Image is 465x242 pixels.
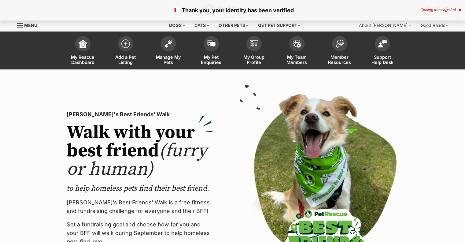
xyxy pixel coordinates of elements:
span: My Group Profile [240,54,268,65]
a: Member Resources [318,33,361,69]
img: member-resources-icon-8e73f808a243e03378d46382f2149f9095a855e16c252ad45f914b54edf8863c.svg [335,39,344,48]
span: My Pet Enquiries [197,54,225,65]
span: Menu [24,23,37,28]
a: My Group Profile [233,33,275,69]
img: team-members-icon-5396bd8760b3fe7c0b43da4ab00e1e3bb1a5d9ba89233759b79545d2d3fc5d0d.svg [293,40,301,48]
span: Add a Pet Listing [112,54,139,65]
img: manage-my-pets-icon-02211641906a0b7f246fdf0571729dbe1e7629f14944591b6c1af311fb30b64b.svg [164,40,173,48]
img: add-pet-listing-icon-0afa8454b4691262ce3f59096e99ab1cd57d4a30225e0717b998d2c9b9846f56.svg [121,39,130,48]
div: Other pets [214,19,253,32]
a: My Pet Enquiries [190,33,233,69]
p: [PERSON_NAME]’s Best Friends' Walk is a free fitness and fundraising challenge for everyone and t... [67,198,213,215]
img: help-desk-icon-fdf02630f3aa405de69fd3d07c3f3aa587a6932b1a1747fa1d2bba05be0121f9.svg [378,40,387,47]
a: My Team Members [275,33,318,69]
a: Manage My Pets [147,33,190,69]
span: Support Help Desk [369,54,396,65]
img: dashboard-icon-eb2f2d2d3e046f16d808141f083e7271f6b2e854fb5c12c21221c1fb7104beca.svg [79,39,87,48]
h2: Walk with your best friend [67,124,213,179]
img: group-profile-icon-3fa3cf56718a62981997c0bc7e787c4b2cf8bcc04b72c1350f741eb67cf2f40e.svg [250,40,258,47]
a: Menu [17,19,42,30]
div: Get pet support [254,19,305,32]
img: pet-enquiries-icon-7e3ad2cf08bfb03b45e93fb7055b45f3efa6380592205ae92323e6603595dc1f.svg [207,40,216,47]
div: Dogs [165,19,189,32]
span: (furry or human) [67,140,207,181]
span: Manage My Pets [155,54,182,65]
a: My Rescue Dashboard [61,33,104,69]
a: Add a Pet Listing [104,33,147,69]
div: Good Reads [416,19,453,32]
span: My Team Members [283,54,311,65]
p: [PERSON_NAME]'s Best Friends' Walk [67,110,213,119]
div: About [PERSON_NAME] [355,19,415,32]
a: Support Help Desk [361,33,404,69]
span: Member Resources [326,54,353,65]
p: to help homeless pets find their best friend. [67,184,213,193]
span: My Rescue Dashboard [69,54,97,65]
div: Cats [190,19,213,32]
